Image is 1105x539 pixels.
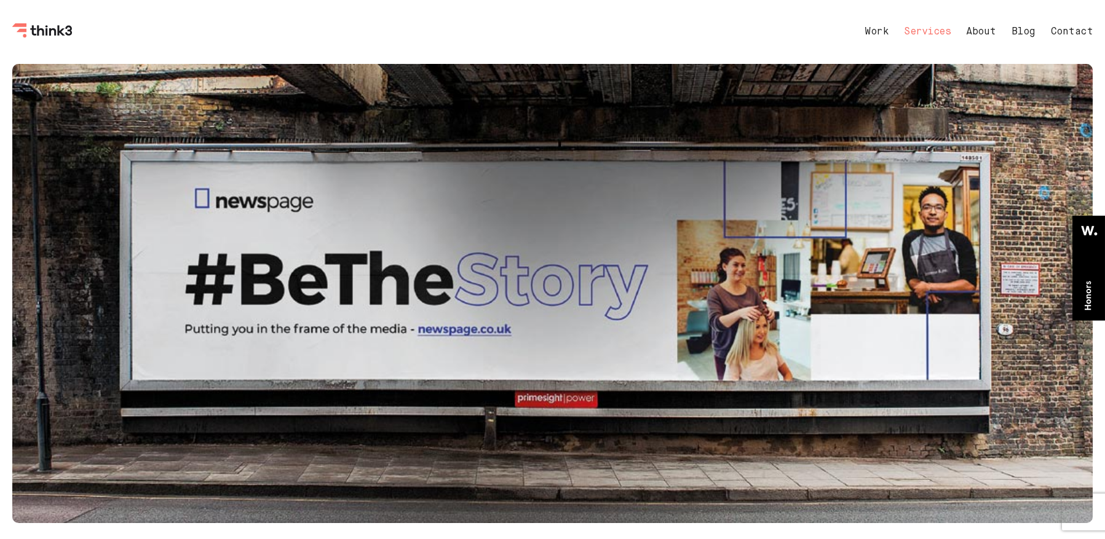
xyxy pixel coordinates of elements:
a: Contact [1051,27,1093,37]
a: Services [904,27,951,37]
a: Think3 Logo [12,28,74,40]
a: Blog [1012,27,1036,37]
a: About [966,27,996,37]
a: Work [865,27,889,37]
